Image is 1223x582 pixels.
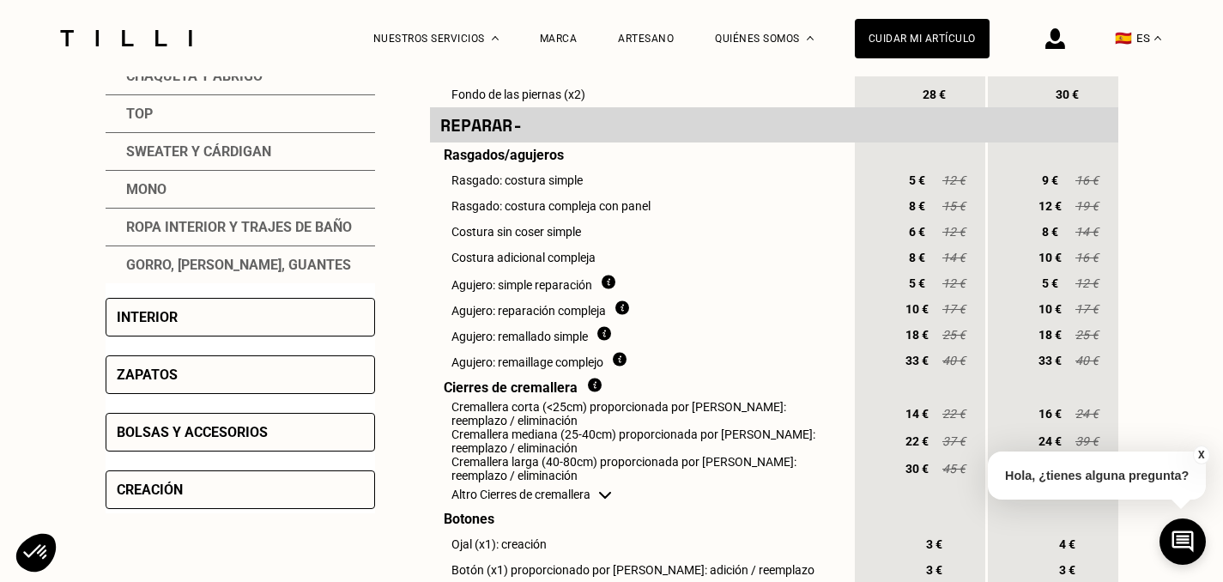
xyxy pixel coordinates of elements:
img: Qu'est ce que le raccommodage ? [615,300,629,315]
span: 3 € [919,563,950,577]
td: Cierres de cremallera [430,373,852,400]
span: 37 € [941,434,967,448]
span: 40 € [1075,354,1100,367]
button: X [1193,446,1210,464]
img: chevron [599,492,611,499]
p: Hola, ¿tienes alguna pregunta? [988,452,1206,500]
img: Qu'est ce que le remaillage ? [613,352,627,367]
td: Costura sin coser simple [430,219,852,245]
img: Qu'est ce que le raccommodage ? [602,275,615,289]
span: 6 € [902,225,933,239]
td: Rasgado: costura compleja con panel [430,193,852,219]
span: 8 € [1035,225,1066,239]
a: Marca [540,33,578,45]
td: Rasgado: costura simple [430,167,852,193]
div: Mono [106,171,375,209]
span: 14 € [1075,225,1100,239]
span: 30 € [1052,88,1083,101]
td: Cremallera mediana (25-40cm) proporcionada por [PERSON_NAME]: reemplazo / eliminación [430,427,852,455]
div: Zapatos [117,367,178,383]
span: 🇪🇸 [1115,30,1132,46]
td: Fondo de las piernas (x2) [430,82,852,107]
div: Bolsas y accesorios [117,424,268,440]
span: 18 € [1035,328,1066,342]
span: 12 € [1075,276,1100,290]
span: 16 € [1075,251,1100,264]
span: 9 € [1035,173,1066,187]
td: Altro Cierres de cremallera [430,482,852,506]
span: 4 € [1052,537,1083,551]
span: 12 € [941,173,967,187]
img: Servicio de sastrería Tilli logo [54,30,198,46]
div: Reparar - [440,112,842,137]
td: Agujero: reparación compleja [430,296,852,322]
img: Menú desplegable [492,36,499,40]
td: Botones [430,506,852,531]
span: 5 € [902,173,933,187]
span: 3 € [1052,563,1083,577]
span: 22 € [902,434,933,448]
td: Rasgados/agujeros [430,142,852,167]
td: Agujero: remaillage complejo [430,348,852,373]
span: 22 € [941,407,967,421]
span: 5 € [1035,276,1066,290]
span: 12 € [941,276,967,290]
span: 10 € [902,302,933,316]
img: Qu'est ce que le remaillage ? [597,326,611,341]
span: 45 € [941,462,967,476]
td: Cremallera corta (<25cm) proporcionada por [PERSON_NAME]: reemplazo / eliminación [430,400,852,427]
span: 25 € [1075,328,1100,342]
span: 24 € [1075,407,1100,421]
div: Creación [117,482,183,498]
span: 33 € [902,354,933,367]
div: Top [106,95,375,133]
span: 15 € [941,199,967,213]
td: Agujero: remallado simple [430,322,852,348]
span: 12 € [941,225,967,239]
span: 16 € [1035,407,1066,421]
span: 16 € [1075,173,1100,187]
span: 19 € [1075,199,1100,213]
span: 10 € [1035,302,1066,316]
div: Interior [117,309,178,325]
span: 18 € [902,328,933,342]
span: 25 € [941,328,967,342]
span: 17 € [941,302,967,316]
span: 12 € [1035,199,1066,213]
div: Sweater y cárdigan [106,133,375,171]
span: 33 € [1035,354,1066,367]
span: 40 € [941,354,967,367]
a: Artesano [618,33,674,45]
span: 8 € [902,199,933,213]
span: 5 € [902,276,933,290]
td: Agujero: simple reparación [430,270,852,296]
a: Cuidar mi artículo [855,19,990,58]
span: 8 € [902,251,933,264]
div: Gorro, [PERSON_NAME], guantes [106,246,375,283]
span: 14 € [941,251,967,264]
img: Menú desplegable sobre [807,36,814,40]
td: Costura adicional compleja [430,245,852,270]
img: Icono de inicio de sesión [1045,28,1065,49]
div: Chaqueta y abrigo [106,58,375,95]
span: 3 € [919,537,950,551]
img: Dois fournir du matériel ? [588,378,602,392]
div: Ropa interior y trajes de baño [106,209,375,246]
span: 10 € [1035,251,1066,264]
span: 28 € [919,88,950,101]
img: menu déroulant [1154,36,1161,40]
span: 17 € [1075,302,1100,316]
span: 14 € [902,407,933,421]
td: Ojal (x1): creación [430,531,852,557]
span: 30 € [902,462,933,476]
td: Cremallera larga (40-80cm) proporcionada por [PERSON_NAME]: reemplazo / eliminación [430,455,852,482]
